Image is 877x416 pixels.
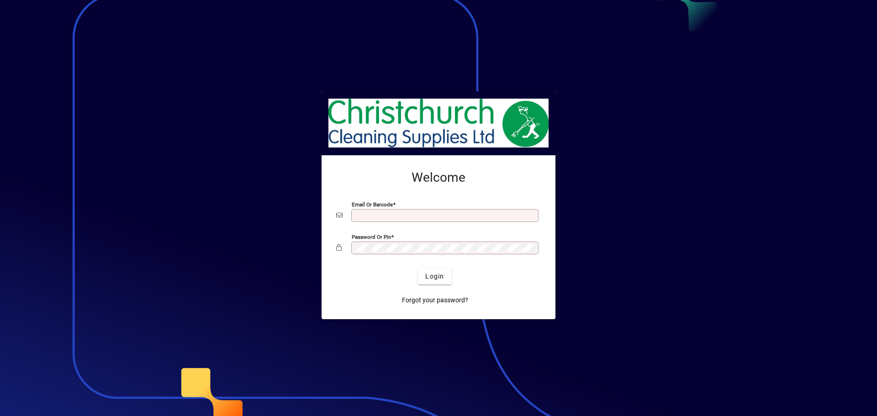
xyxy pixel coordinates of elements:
[336,170,541,185] h2: Welcome
[418,268,451,284] button: Login
[352,201,393,208] mat-label: Email or Barcode
[425,272,444,281] span: Login
[398,292,472,308] a: Forgot your password?
[402,295,468,305] span: Forgot your password?
[352,234,391,240] mat-label: Password or Pin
